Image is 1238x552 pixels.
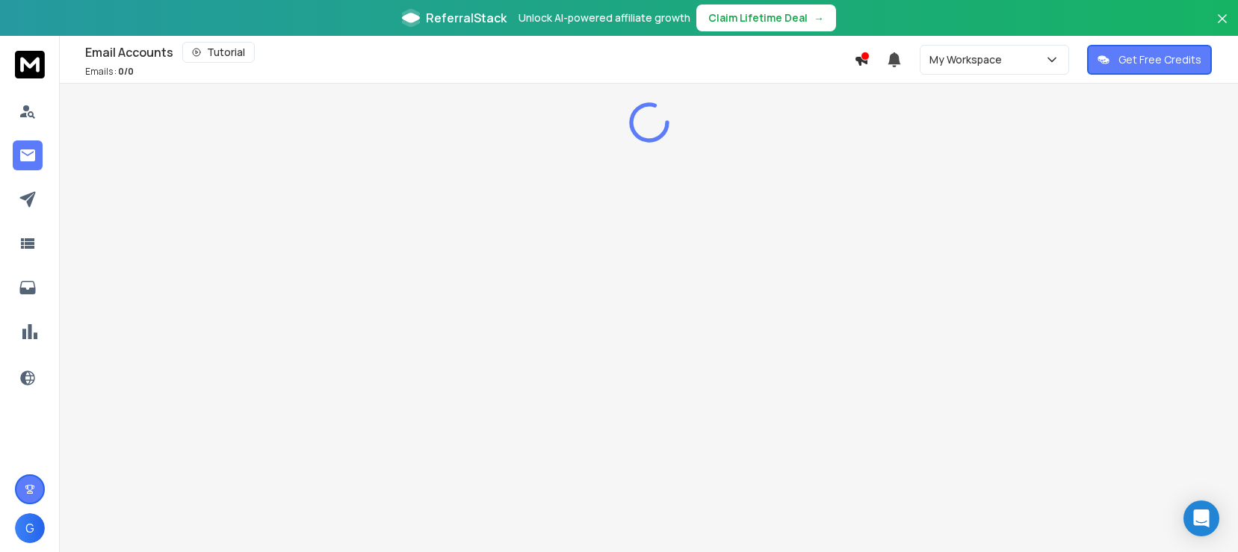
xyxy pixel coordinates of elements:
[15,513,45,543] button: G
[426,9,507,27] span: ReferralStack
[85,42,854,63] div: Email Accounts
[1183,500,1219,536] div: Open Intercom Messenger
[814,10,824,25] span: →
[929,52,1008,67] p: My Workspace
[1118,52,1201,67] p: Get Free Credits
[696,4,836,31] button: Claim Lifetime Deal→
[85,66,134,78] p: Emails :
[519,10,690,25] p: Unlock AI-powered affiliate growth
[182,42,255,63] button: Tutorial
[1087,45,1212,75] button: Get Free Credits
[1213,9,1232,45] button: Close banner
[118,65,134,78] span: 0 / 0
